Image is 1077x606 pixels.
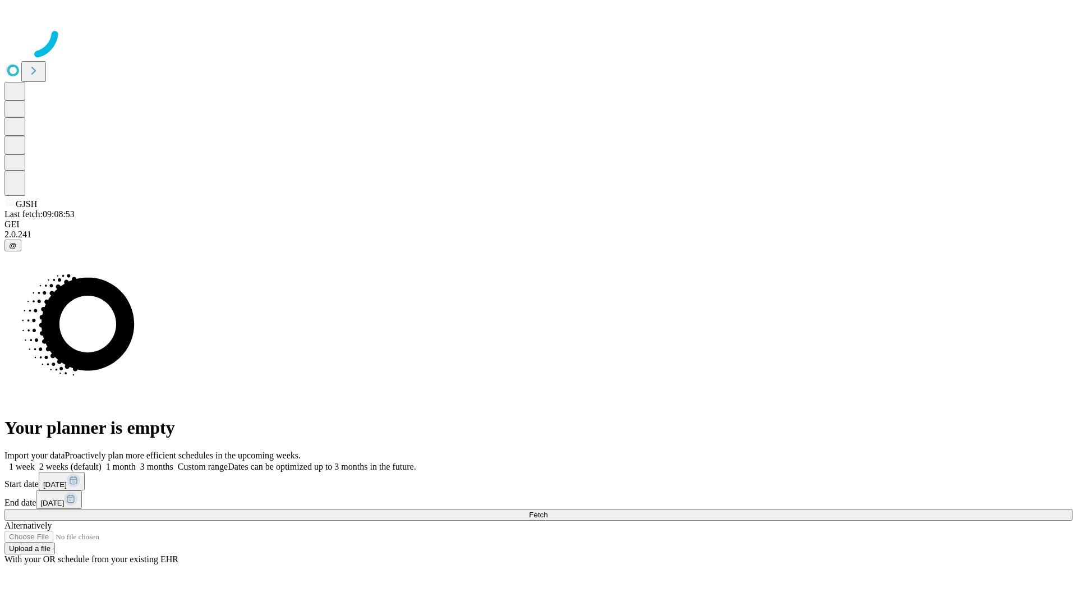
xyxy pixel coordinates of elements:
[4,209,75,219] span: Last fetch: 09:08:53
[4,417,1073,438] h1: Your planner is empty
[106,462,136,471] span: 1 month
[4,554,178,564] span: With your OR schedule from your existing EHR
[36,490,82,509] button: [DATE]
[4,451,65,460] span: Import your data
[4,219,1073,229] div: GEI
[4,490,1073,509] div: End date
[4,240,21,251] button: @
[529,511,547,519] span: Fetch
[43,480,67,489] span: [DATE]
[4,472,1073,490] div: Start date
[178,462,228,471] span: Custom range
[4,229,1073,240] div: 2.0.241
[9,241,17,250] span: @
[16,199,37,209] span: GJSH
[39,472,85,490] button: [DATE]
[9,462,35,471] span: 1 week
[39,462,102,471] span: 2 weeks (default)
[4,521,52,530] span: Alternatively
[4,509,1073,521] button: Fetch
[65,451,301,460] span: Proactively plan more efficient schedules in the upcoming weeks.
[140,462,173,471] span: 3 months
[4,543,55,554] button: Upload a file
[40,499,64,507] span: [DATE]
[228,462,416,471] span: Dates can be optimized up to 3 months in the future.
